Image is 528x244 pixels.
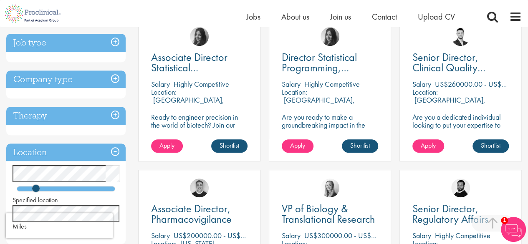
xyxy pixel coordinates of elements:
[282,113,378,161] p: Are you ready to make a groundbreaking impact in the world of biotechnology? Join a growing compa...
[6,70,126,88] h3: Company type
[472,139,509,153] a: Shortlist
[282,95,355,113] p: [GEOGRAPHIC_DATA], [GEOGRAPHIC_DATA]
[6,107,126,125] h3: Therapy
[412,139,444,153] a: Apply
[211,139,248,153] a: Shortlist
[281,11,309,22] a: About us
[501,217,508,224] span: 1
[412,50,485,85] span: Senior Director, Clinical Quality Assurance
[6,143,126,161] h3: Location
[282,231,301,240] span: Salary
[151,201,232,226] span: Associate Director, Pharmacovigilance
[282,139,313,153] a: Apply
[412,87,438,97] span: Location:
[321,179,339,197] img: Sofia Amark
[412,79,431,89] span: Salary
[451,27,470,46] img: Joshua Godden
[282,87,307,97] span: Location:
[412,113,509,161] p: Are you a dedicated individual looking to put your expertise to work fully flexibly in a remote p...
[151,79,170,89] span: Salary
[282,50,357,85] span: Director Statistical Programming, Oncology
[282,79,301,89] span: Salary
[304,79,360,89] p: Highly Competitive
[412,52,509,73] a: Senior Director, Clinical Quality Assurance
[151,139,183,153] a: Apply
[151,95,224,113] p: [GEOGRAPHIC_DATA], [GEOGRAPHIC_DATA]
[174,79,229,89] p: Highly Competitive
[282,204,378,224] a: VP of Biology & Translational Research
[151,87,177,97] span: Location:
[151,50,227,96] span: Associate Director Statistical Programming, Oncology
[282,52,378,73] a: Director Statistical Programming, Oncology
[151,231,170,240] span: Salary
[412,231,431,240] span: Salary
[282,201,375,226] span: VP of Biology & Translational Research
[501,217,526,242] img: Chatbot
[372,11,397,22] a: Contact
[304,231,437,240] p: US$300000.00 - US$350000.00 per annum
[6,213,113,238] iframe: reCAPTCHA
[190,179,209,197] img: Bo Forsen
[151,52,248,73] a: Associate Director Statistical Programming, Oncology
[151,204,248,224] a: Associate Director, Pharmacovigilance
[412,95,485,113] p: [GEOGRAPHIC_DATA], [GEOGRAPHIC_DATA]
[451,179,470,197] img: Nick Walker
[412,201,488,226] span: Senior Director, Regulatory Affairs
[342,139,378,153] a: Shortlist
[290,141,305,150] span: Apply
[330,11,351,22] a: Join us
[190,27,209,46] img: Heidi Hennigan
[246,11,260,22] a: Jobs
[174,231,307,240] p: US$200000.00 - US$250000.00 per annum
[151,113,248,161] p: Ready to engineer precision in the world of biotech? Join our client's cutting-edge team and play...
[13,196,58,204] span: Specified location
[435,231,490,240] p: Highly Competitive
[412,204,509,224] a: Senior Director, Regulatory Affairs
[159,141,174,150] span: Apply
[421,141,436,150] span: Apply
[6,34,126,52] h3: Job type
[418,11,455,22] a: Upload CV
[321,27,339,46] img: Heidi Hennigan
